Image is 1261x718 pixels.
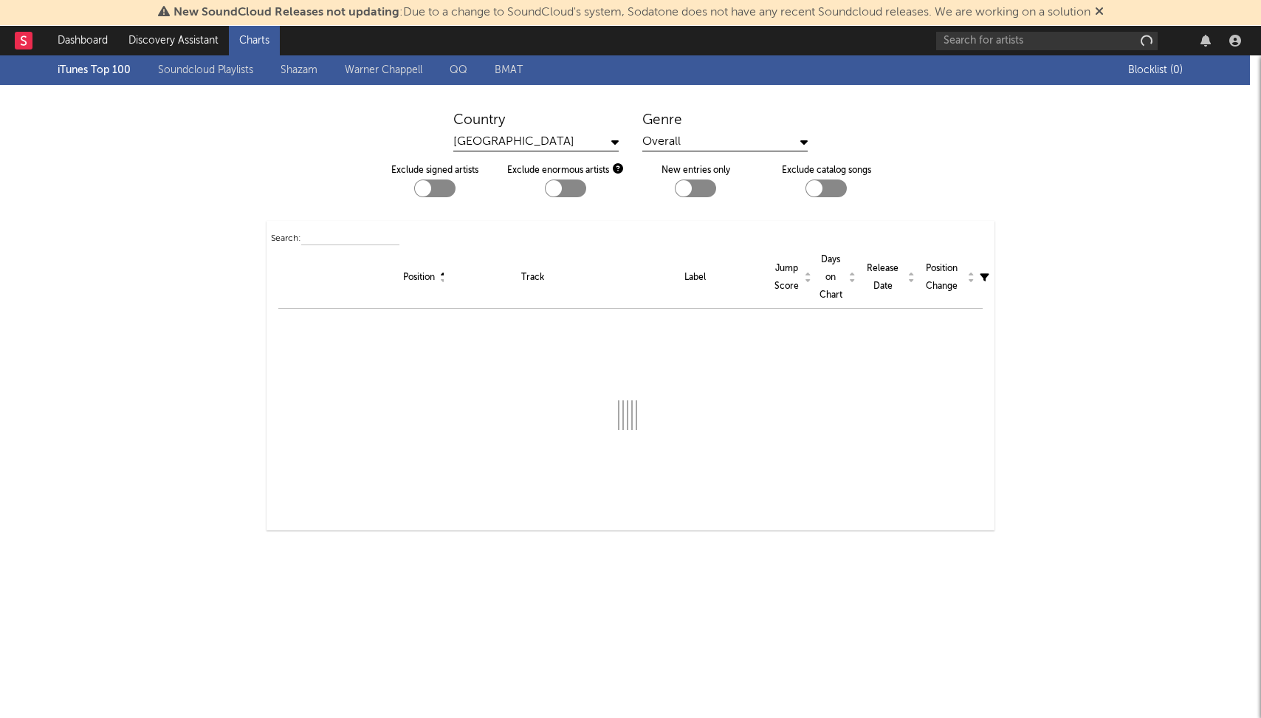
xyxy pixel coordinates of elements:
a: Warner Chappell [345,61,422,79]
label: New entries only [662,162,730,179]
div: Country [453,112,619,129]
label: Exclude catalog songs [782,162,871,179]
div: Track [447,269,617,287]
input: Search for artists [936,32,1158,50]
div: Overall [642,133,808,151]
span: ( 0 ) [1170,61,1192,79]
a: Shazam [281,61,317,79]
a: Soundcloud Playlists [158,61,253,79]
div: Position Change [921,260,972,295]
a: Charts [229,26,280,55]
div: Days on Chart [817,251,854,304]
div: Position [403,269,440,287]
a: BMAT [495,61,523,79]
span: : Due to a change to SoundCloud's system, Sodatone does not have any recent Soundcloud releases. ... [173,7,1090,18]
div: [GEOGRAPHIC_DATA] [453,133,619,151]
div: Exclude enormous artists [507,162,623,179]
a: Discovery Assistant [118,26,229,55]
a: Dashboard [47,26,118,55]
a: QQ [450,61,467,79]
div: Label [625,269,766,287]
button: Exclude enormous artists [613,163,623,174]
span: Blocklist [1128,65,1192,75]
div: Genre [642,112,808,129]
span: Search: [271,234,301,243]
label: Exclude signed artists [391,162,478,179]
div: Jump Score [773,260,810,295]
div: Release Date [862,260,913,295]
span: Dismiss [1095,7,1104,18]
span: New SoundCloud Releases not updating [173,7,399,18]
